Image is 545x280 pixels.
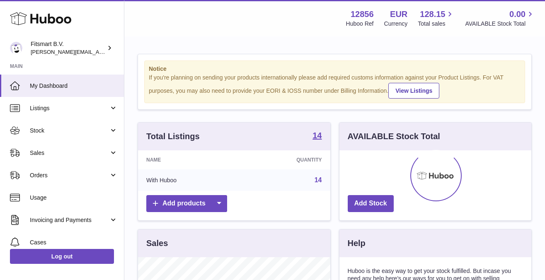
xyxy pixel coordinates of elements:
[240,150,330,169] th: Quantity
[31,40,105,56] div: Fitsmart B.V.
[10,42,22,54] img: jonathan@leaderoo.com
[348,195,394,212] a: Add Stock
[384,20,408,28] div: Currency
[346,20,374,28] div: Huboo Ref
[420,9,445,20] span: 128.15
[30,104,109,112] span: Listings
[138,169,240,191] td: With Huboo
[351,9,374,20] strong: 12856
[388,83,439,99] a: View Listings
[10,249,114,264] a: Log out
[30,194,118,202] span: Usage
[465,9,535,28] a: 0.00 AVAILABLE Stock Total
[146,238,168,249] h3: Sales
[465,20,535,28] span: AVAILABLE Stock Total
[30,171,109,179] span: Orders
[146,131,200,142] h3: Total Listings
[418,20,455,28] span: Total sales
[30,82,118,90] span: My Dashboard
[315,176,322,183] a: 14
[418,9,455,28] a: 128.15 Total sales
[348,238,366,249] h3: Help
[149,74,521,99] div: If you're planning on sending your products internationally please add required customs informati...
[312,131,322,141] a: 14
[312,131,322,140] strong: 14
[30,216,109,224] span: Invoicing and Payments
[30,127,109,135] span: Stock
[390,9,407,20] strong: EUR
[348,131,440,142] h3: AVAILABLE Stock Total
[149,65,521,73] strong: Notice
[30,239,118,246] span: Cases
[509,9,526,20] span: 0.00
[31,48,166,55] span: [PERSON_NAME][EMAIL_ADDRESS][DOMAIN_NAME]
[138,150,240,169] th: Name
[146,195,227,212] a: Add products
[30,149,109,157] span: Sales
